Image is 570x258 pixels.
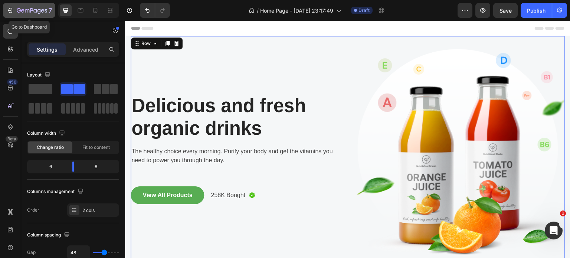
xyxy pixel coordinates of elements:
[257,7,259,14] span: /
[27,128,66,138] div: Column width
[560,210,566,216] span: 1
[140,3,170,18] div: Undo/Redo
[27,230,71,240] div: Column spacing
[499,7,512,14] span: Save
[27,249,36,256] div: Gap
[73,46,98,53] p: Advanced
[29,161,66,172] div: 6
[545,222,563,239] iframe: Intercom live chat
[80,161,118,172] div: 6
[7,79,18,85] div: 450
[37,144,64,151] span: Change ratio
[232,15,440,249] img: Alt Image
[521,3,552,18] button: Publish
[6,136,18,142] div: Beta
[82,144,110,151] span: Fit to content
[260,7,333,14] span: Home Page - [DATE] 23:17:49
[493,3,518,18] button: Save
[358,7,370,14] span: Draft
[27,187,85,197] div: Columns management
[3,3,55,18] button: 7
[527,7,546,14] div: Publish
[36,26,99,35] p: Row
[27,70,52,80] div: Layout
[15,19,27,26] div: Row
[82,207,117,214] div: 2 cols
[125,21,570,258] iframe: Design area
[49,6,52,15] p: 7
[37,46,58,53] p: Settings
[27,207,39,213] div: Order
